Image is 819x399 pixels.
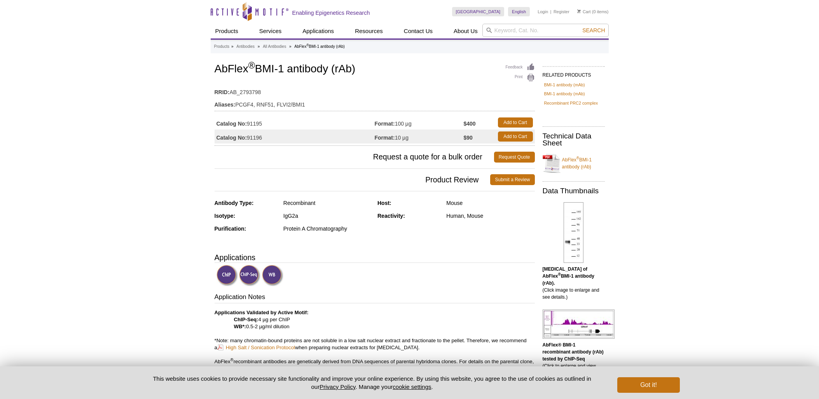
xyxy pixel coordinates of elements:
td: AB_2793798 [215,84,535,96]
a: Register [554,9,569,14]
img: AbFlex® BMI-1 recombinant antibody (rAb) tested by ChIP-Seq [543,310,615,339]
td: PCGF4, RNF51, FLVI2/BMI1 [215,96,535,109]
strong: Format: [375,120,395,127]
button: Search [580,27,607,34]
sup: ® [306,43,309,47]
strong: Format: [375,134,395,141]
a: Products [214,43,229,50]
h3: Applications [215,252,535,263]
img: ChIP Validated [217,265,238,286]
span: Request a quote for a bulk order [215,152,494,163]
a: AbFlex®BMI-1 antibody (rAb) [543,152,605,175]
a: English [508,7,530,16]
img: Western Blot Validated [262,265,283,286]
p: (Click to enlarge and view details) [543,341,605,376]
a: BMI-1 antibody (mAb) [544,81,585,88]
a: Request Quote [494,152,535,163]
div: Recombinant [283,199,372,206]
a: Submit a Review [490,174,534,185]
li: » [231,44,234,49]
a: Resources [350,24,388,38]
b: AbFlex® BMI-1 recombinant antibody (rAb) tested by ChIP-Seq [543,342,604,362]
strong: Reactivity: [377,213,405,219]
sup: ® [248,60,255,70]
strong: Catalog No: [217,134,247,141]
a: Print [506,73,535,82]
li: » [258,44,260,49]
div: Human, Mouse [446,212,534,219]
p: 4 µg per ChIP 0.5-2 µg/ml dilution *Note: many chromatin-bound proteins are not soluble in a low ... [215,309,535,372]
h3: Application Notes [215,292,535,303]
img: AbFlex<sup>®</sup> BMI-1 antibody (rAb) tested by Western blot. [564,202,583,263]
strong: Catalog No: [217,120,247,127]
div: Mouse [446,199,534,206]
strong: Isotype: [215,213,236,219]
b: Applications Validated by Active Motif: [215,310,309,315]
p: This website uses cookies to provide necessary site functionality and improve your online experie... [140,374,605,391]
h2: Technical Data Sheet [543,133,605,147]
a: Catalog No. 39993 [223,366,265,371]
td: 91195 [215,115,375,129]
sup: ® [558,272,561,276]
h2: Enabling Epigenetics Research [292,9,370,16]
strong: Host: [377,200,391,206]
a: Products [211,24,243,38]
strong: $90 [463,134,472,141]
h2: RELATED PRODUCTS [543,66,605,80]
h1: AbFlex BMI-1 antibody (rAb) [215,63,535,76]
div: Protein A Chromatography [283,225,372,232]
span: Product Review [215,174,491,185]
sup: ® [231,357,234,362]
a: Contact Us [399,24,437,38]
strong: Aliases: [215,101,236,108]
a: About Us [449,24,482,38]
a: Applications [298,24,339,38]
a: [GEOGRAPHIC_DATA] [452,7,505,16]
a: Privacy Policy [320,383,355,390]
a: Cart [577,9,591,14]
sup: ® [576,156,579,160]
a: Add to Cart [498,131,533,142]
a: Login [538,9,548,14]
img: Your Cart [577,9,581,13]
a: High Salt / Sonication Protocol [217,344,295,351]
strong: ChIP-Seq: [234,317,258,322]
a: All Antibodies [263,43,286,50]
input: Keyword, Cat. No. [482,24,609,37]
td: 100 µg [375,115,464,129]
b: [MEDICAL_DATA] of AbFlex BMI-1 antibody (rAb). [543,266,594,286]
p: (Click image to enlarge and see details.) [543,266,605,301]
li: (0 items) [577,7,609,16]
button: Got it! [617,377,679,393]
a: Feedback [506,63,535,72]
button: cookie settings [393,383,431,390]
strong: Purification: [215,226,246,232]
div: IgG2a [283,212,372,219]
a: Add to Cart [498,117,533,128]
strong: RRID: [215,89,230,96]
li: | [550,7,552,16]
strong: $400 [463,120,475,127]
img: ChIP-Seq Validated [239,265,260,286]
a: Antibodies [236,43,255,50]
td: 10 µg [375,129,464,143]
a: Recombinant PRC2 complex [544,100,598,107]
a: Services [255,24,286,38]
td: 91196 [215,129,375,143]
span: Search [582,27,605,33]
li: » [289,44,292,49]
h2: Data Thumbnails [543,187,605,194]
a: BMI-1 antibody (mAb) [544,90,585,97]
strong: Antibody Type: [215,200,254,206]
li: AbFlex BMI-1 antibody (rAb) [294,44,345,49]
